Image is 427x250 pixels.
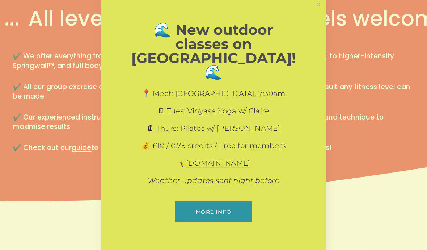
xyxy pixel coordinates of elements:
p: 🤸‍♀️ [127,158,300,168]
p: 🗓 Tues: Vinyasa Yoga w/ Claire [127,106,300,116]
em: Weather updates sent night before [148,176,279,185]
p: 📍 Meet: [GEOGRAPHIC_DATA], 7:30am [127,88,300,99]
h1: 🌊 New outdoor classes on [GEOGRAPHIC_DATA]! 🌊 [127,23,300,79]
a: More info [175,201,251,222]
p: 💰 £10 / 0.75 credits / Free for members [127,141,300,151]
a: [DOMAIN_NAME] [186,159,250,168]
p: 🗓 Thurs: Pilates w/ [PERSON_NAME] [127,123,300,133]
